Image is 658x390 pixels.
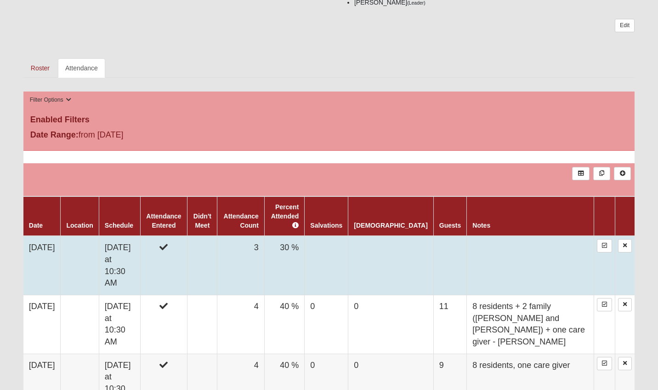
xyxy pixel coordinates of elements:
[618,239,632,252] a: Delete
[433,295,466,354] td: 11
[597,357,612,370] a: Enter Attendance
[305,295,348,354] td: 0
[23,295,61,354] td: [DATE]
[348,196,433,236] th: [DEMOGRAPHIC_DATA]
[271,203,299,229] a: Percent Attended
[593,167,610,180] a: Merge Records into Merge Template
[66,222,93,229] a: Location
[618,357,632,370] a: Delete
[193,212,211,229] a: Didn't Meet
[58,58,105,78] a: Attendance
[305,196,348,236] th: Salvations
[30,115,628,125] h4: Enabled Filters
[614,167,631,180] a: Alt+N
[217,236,264,295] td: 3
[615,19,635,32] a: Edit
[30,129,79,141] label: Date Range:
[29,222,43,229] a: Date
[264,295,304,354] td: 40 %
[23,129,227,143] div: from [DATE]
[146,212,181,229] a: Attendance Entered
[472,222,490,229] a: Notes
[27,95,74,105] button: Filter Options
[99,295,140,354] td: [DATE] at 10:30 AM
[467,295,594,354] td: 8 residents + 2 family ([PERSON_NAME] and [PERSON_NAME]) + one care giver - [PERSON_NAME]
[99,236,140,295] td: [DATE] at 10:30 AM
[597,239,612,252] a: Enter Attendance
[217,295,264,354] td: 4
[348,295,433,354] td: 0
[105,222,133,229] a: Schedule
[597,298,612,311] a: Enter Attendance
[433,196,466,236] th: Guests
[23,236,61,295] td: [DATE]
[572,167,589,180] a: Export to Excel
[618,298,632,311] a: Delete
[224,212,259,229] a: Attendance Count
[264,236,304,295] td: 30 %
[23,58,57,78] a: Roster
